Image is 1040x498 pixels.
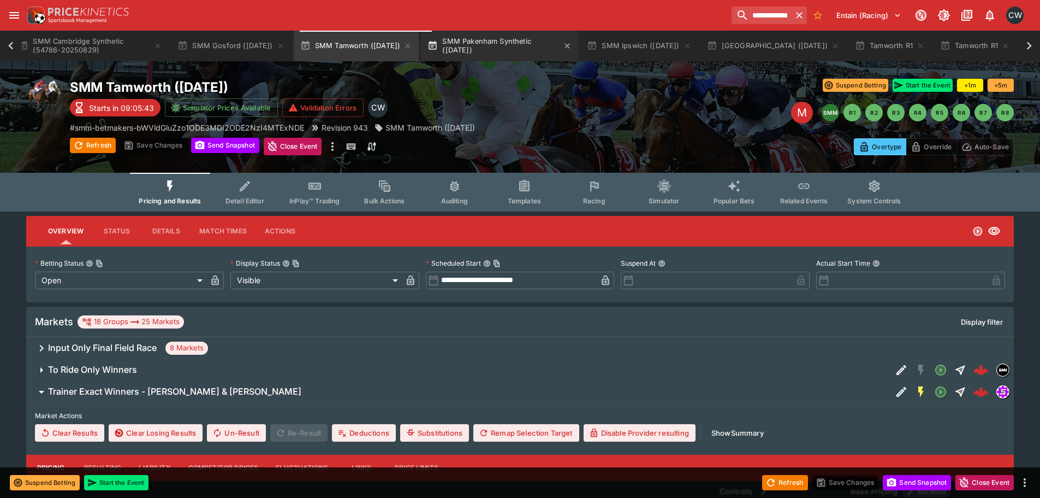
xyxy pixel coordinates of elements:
[89,102,154,114] p: Starts in 09:05:43
[988,225,1001,238] svg: Visible
[225,197,264,205] span: Detail Editor
[822,104,1014,121] nav: pagination navigation
[70,122,304,133] p: Copy To Clipboard
[931,104,948,121] button: R5
[141,218,191,244] button: Details
[26,79,61,114] img: horse_racing.png
[289,197,340,205] span: InPlay™ Trading
[854,138,1014,155] div: Start From
[714,197,754,205] span: Popular Bets
[584,424,696,442] button: Disable Provider resulting
[791,102,813,124] div: Edit Meeting
[973,362,989,378] img: logo-cerberus--red.svg
[950,360,970,380] button: Straight
[954,313,1009,331] button: Display filter
[843,104,861,121] button: R1
[865,104,883,121] button: R2
[955,475,1014,490] button: Close Event
[854,138,906,155] button: Overtype
[892,360,911,380] button: Edit Detail
[997,364,1009,376] img: samemeetingmulti
[282,260,290,267] button: Display StatusCopy To Clipboard
[109,424,203,442] button: Clear Losing Results
[86,260,93,267] button: Betting StatusCopy To Clipboard
[48,342,157,354] h6: Input Only Final Field Race
[906,138,956,155] button: Override
[996,104,1014,121] button: R8
[82,315,180,329] div: 18 Groups 25 Markets
[426,259,481,268] p: Scheduled Start
[332,424,396,442] button: Deductions
[165,98,278,117] button: Simulator Prices Available
[35,424,104,442] button: Clear Results
[972,226,983,237] svg: Open
[48,386,301,397] h6: Trainer Exact Winners - [PERSON_NAME] & [PERSON_NAME]
[35,259,84,268] p: Betting Status
[48,364,137,376] h6: To Ride Only Winners
[956,138,1014,155] button: Auto-Save
[282,98,364,117] button: Validation Errors
[322,122,368,133] p: Revision 943
[848,31,931,61] button: Tamworth R1
[11,31,169,61] button: SMM Cambridge Synthetic (54786-20250829)
[26,455,75,481] button: Pricing
[911,5,931,25] button: Connected to PK
[996,385,1009,399] div: simulator
[191,138,259,153] button: Send Snapshot
[649,197,679,205] span: Simulator
[230,272,402,289] div: Visible
[780,197,828,205] span: Related Events
[970,381,992,403] a: fd42000e-735a-4778-afc8-c9316d40dbe9
[816,259,870,268] p: Actual Start Time
[980,5,1000,25] button: Notifications
[386,455,447,481] button: Price Limits
[92,218,141,244] button: Status
[892,382,911,402] button: Edit Detail
[893,79,953,92] button: Start the Event
[705,424,770,442] button: ShowSummary
[931,382,950,402] button: Open
[48,8,129,16] img: PriceKinetics
[934,385,947,399] svg: Open
[988,79,1014,92] button: +5m
[207,424,265,442] button: Un-Result
[70,138,116,153] button: Refresh
[924,141,952,153] p: Override
[35,272,206,289] div: Open
[621,259,656,268] p: Suspend At
[39,218,92,244] button: Overview
[872,141,901,153] p: Overtype
[421,31,578,61] button: SMM Pakenham Synthetic ([DATE])
[255,218,305,244] button: Actions
[700,31,846,61] button: [GEOGRAPHIC_DATA] ([DATE])
[822,104,839,121] button: SMM
[911,360,931,380] button: SGM Disabled
[847,197,901,205] span: System Controls
[96,260,103,267] button: Copy To Clipboard
[1018,476,1031,489] button: more
[130,173,910,212] div: Event type filters
[973,384,989,400] div: fd42000e-735a-4778-afc8-c9316d40dbe9
[1006,7,1024,24] div: Clint Wallis
[180,455,268,481] button: Competitor Prices
[326,138,339,155] button: more
[911,382,931,402] button: SGM Enabled
[375,122,475,133] div: SMM Tamworth (29/08/25)
[400,424,469,442] button: Substitutions
[292,260,300,267] button: Copy To Clipboard
[171,31,291,61] button: SMM Gosford ([DATE])
[909,104,926,121] button: R4
[658,260,665,267] button: Suspend At
[385,122,475,133] p: SMM Tamworth ([DATE])
[1003,3,1027,27] button: Clint Wallis
[996,364,1009,377] div: samemeetingmulti
[84,475,148,490] button: Start the Event
[830,7,908,24] button: Select Tenant
[762,475,808,490] button: Refresh
[887,104,905,121] button: R3
[493,260,501,267] button: Copy To Clipboard
[957,79,983,92] button: +1m
[473,424,579,442] button: Remap Selection Target
[934,364,947,377] svg: Open
[973,384,989,400] img: logo-cerberus--red.svg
